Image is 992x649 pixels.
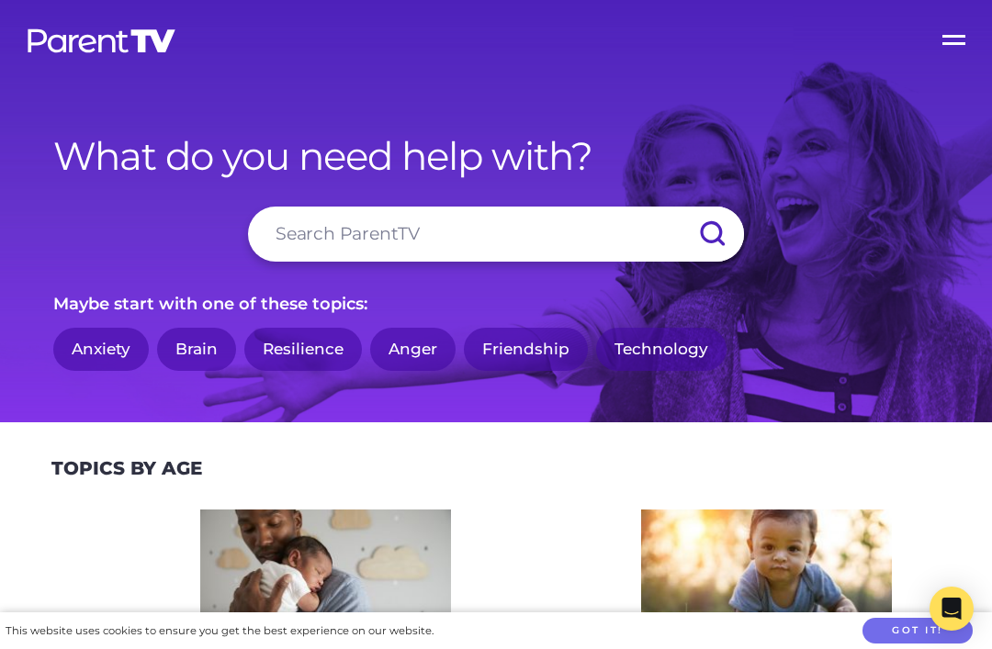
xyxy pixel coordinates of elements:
div: This website uses cookies to ensure you get the best experience on our website. [6,621,434,641]
img: parenttv-logo-white.4c85aaf.svg [26,28,177,54]
a: Brain [157,328,236,371]
input: Search ParentTV [248,207,744,262]
a: Anger [370,328,456,371]
a: Friendship [464,328,588,371]
p: Maybe start with one of these topics: [53,289,939,319]
input: Submit [680,207,744,262]
a: Resilience [244,328,362,371]
a: Technology [596,328,727,371]
h1: What do you need help with? [53,133,939,179]
div: Open Intercom Messenger [930,587,974,631]
a: Anxiety [53,328,149,371]
h2: Topics By Age [51,457,202,479]
button: Got it! [862,618,973,644]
